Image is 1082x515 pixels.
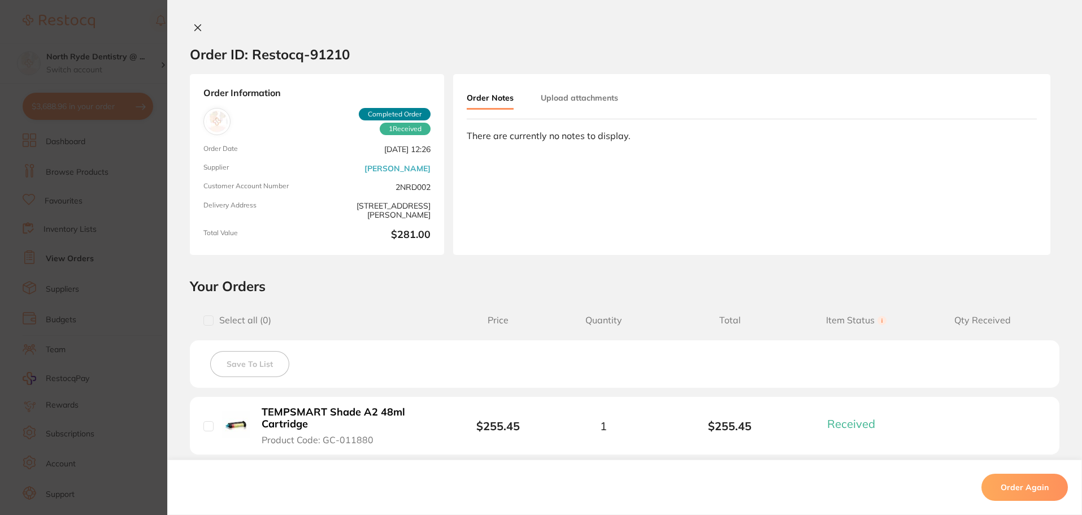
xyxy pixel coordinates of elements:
[541,88,618,108] button: Upload attachments
[321,145,431,154] span: [DATE] 12:26
[203,88,431,99] strong: Order Information
[667,419,793,432] b: $255.45
[919,315,1046,326] span: Qty Received
[222,411,250,439] img: TEMPSMART Shade A2 48ml Cartridge
[321,229,431,241] b: $281.00
[262,406,436,430] b: TEMPSMART Shade A2 48ml Cartridge
[476,419,520,433] b: $255.45
[203,145,312,154] span: Order Date
[206,111,228,132] img: Henry Schein Halas
[827,417,875,431] span: Received
[321,182,431,192] span: 2NRD002
[600,419,607,432] span: 1
[203,201,312,220] span: Delivery Address
[981,474,1068,501] button: Order Again
[190,278,1059,295] h2: Your Orders
[467,88,514,110] button: Order Notes
[467,131,1037,141] div: There are currently no notes to display.
[203,229,312,241] span: Total Value
[380,123,431,135] span: Received
[359,108,431,120] span: Completed Order
[210,351,289,377] button: Save To List
[667,315,793,326] span: Total
[540,315,667,326] span: Quantity
[364,164,431,173] a: [PERSON_NAME]
[214,315,271,326] span: Select all ( 0 )
[321,201,431,220] span: [STREET_ADDRESS][PERSON_NAME]
[456,315,540,326] span: Price
[190,46,350,63] h2: Order ID: Restocq- 91210
[203,163,312,173] span: Supplier
[203,182,312,192] span: Customer Account Number
[793,315,920,326] span: Item Status
[824,417,889,431] button: Received
[258,406,440,445] button: TEMPSMART Shade A2 48ml Cartridge Product Code: GC-011880
[262,435,373,445] span: Product Code: GC-011880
